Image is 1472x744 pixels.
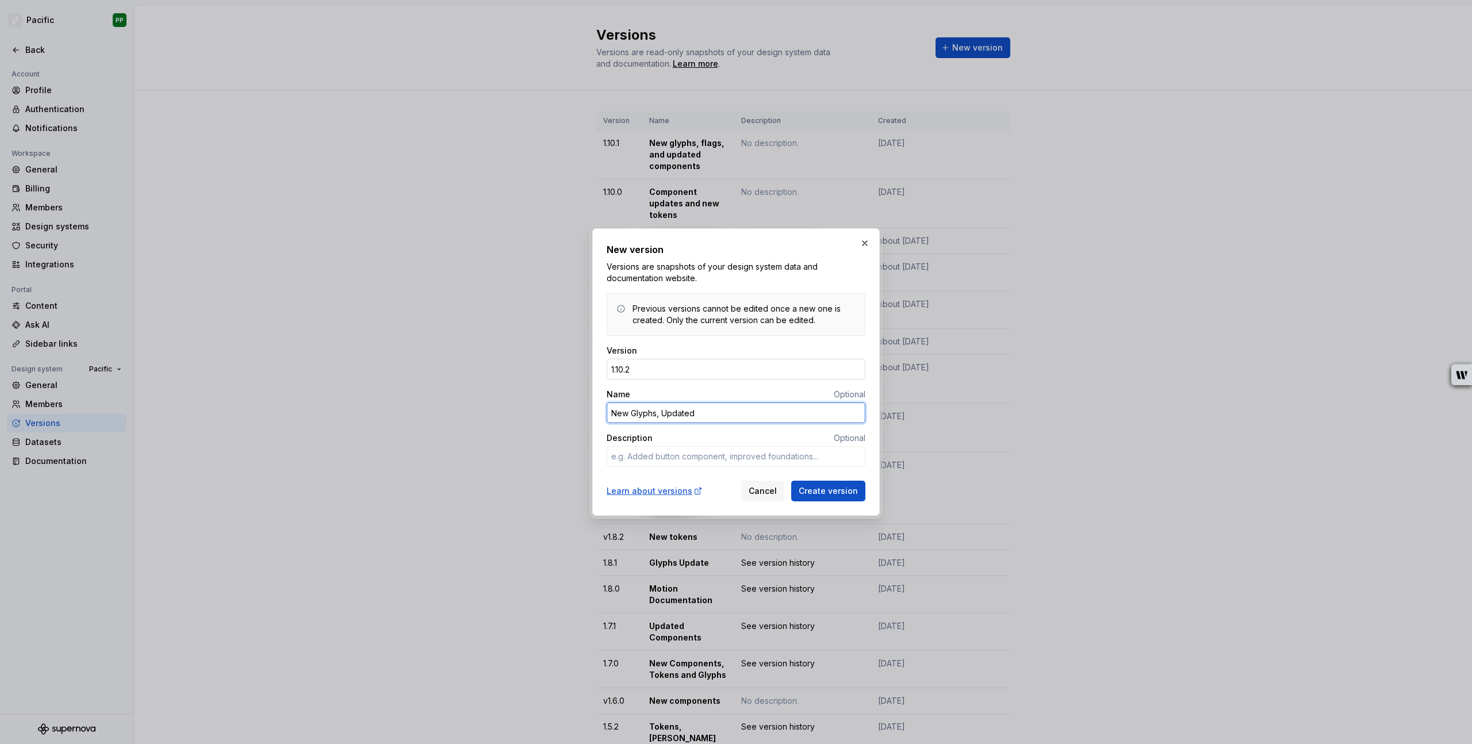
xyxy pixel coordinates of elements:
[607,432,653,444] label: Description
[607,389,630,400] label: Name
[607,345,637,356] label: Version
[607,485,703,497] a: Learn about versions
[632,303,856,326] div: Previous versions cannot be edited once a new one is created. Only the current version can be edi...
[834,389,865,399] span: Optional
[741,481,784,501] button: Cancel
[799,485,858,497] span: Create version
[607,402,865,423] input: e.g. Arctic fox
[749,485,777,497] span: Cancel
[607,261,865,284] p: Versions are snapshots of your design system data and documentation website.
[607,243,865,256] h2: New version
[607,359,865,379] input: e.g. 0.8.1
[834,433,865,443] span: Optional
[791,481,865,501] button: Create version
